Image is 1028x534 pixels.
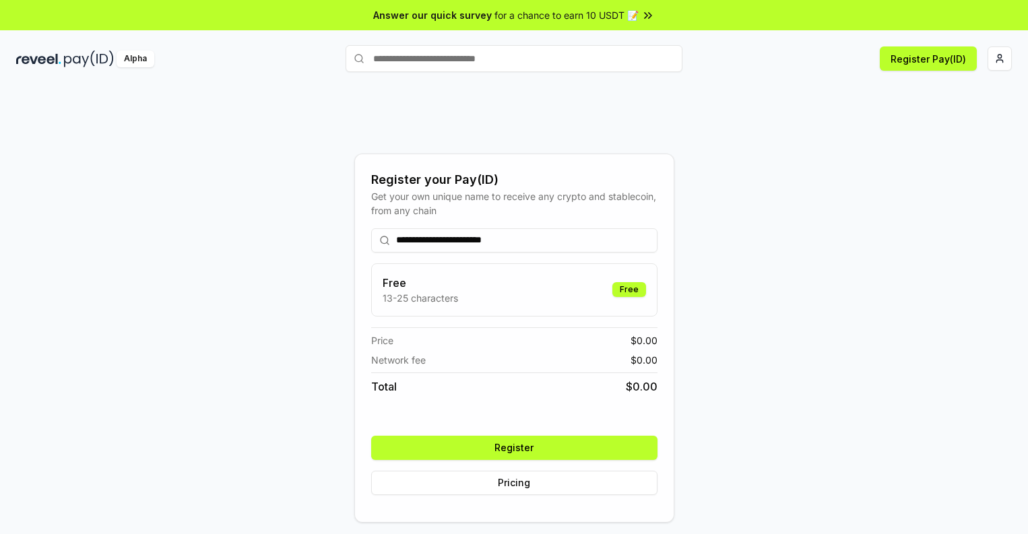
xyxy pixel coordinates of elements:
[371,471,657,495] button: Pricing
[631,333,657,347] span: $ 0.00
[16,51,61,67] img: reveel_dark
[631,353,657,367] span: $ 0.00
[626,378,657,395] span: $ 0.00
[371,189,657,218] div: Get your own unique name to receive any crypto and stablecoin, from any chain
[371,436,657,460] button: Register
[371,353,426,367] span: Network fee
[373,8,492,22] span: Answer our quick survey
[371,378,397,395] span: Total
[612,282,646,297] div: Free
[383,275,458,291] h3: Free
[494,8,639,22] span: for a chance to earn 10 USDT 📝
[880,46,977,71] button: Register Pay(ID)
[64,51,114,67] img: pay_id
[117,51,154,67] div: Alpha
[383,291,458,305] p: 13-25 characters
[371,170,657,189] div: Register your Pay(ID)
[371,333,393,347] span: Price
